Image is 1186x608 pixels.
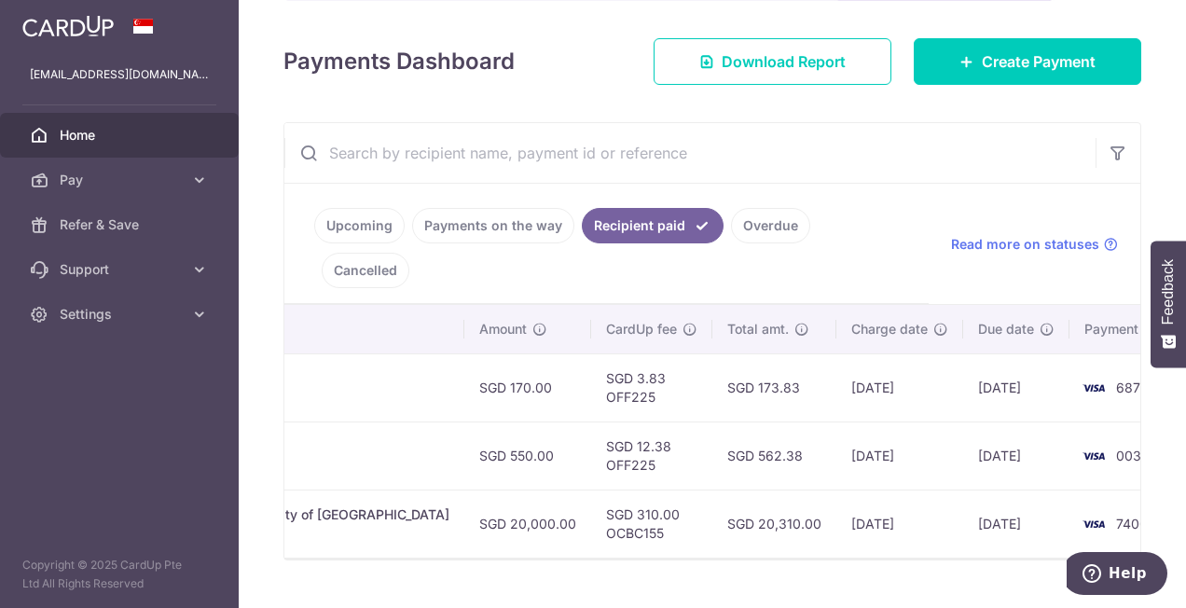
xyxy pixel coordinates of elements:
span: Charge date [851,320,928,339]
a: Create Payment [914,38,1141,85]
h4: Payments Dashboard [283,45,515,78]
a: Read more on statuses [951,235,1118,254]
span: Download Report [722,50,846,73]
td: SGD 550.00 [464,421,591,490]
span: Total amt. [727,320,789,339]
td: [DATE] [836,353,963,421]
td: SGD 562.38 [712,421,836,490]
td: SGD 170.00 [464,353,591,421]
iframe: Opens a widget where you can find more information [1067,552,1167,599]
a: Download Report [654,38,891,85]
span: Support [60,260,183,279]
span: Settings [60,305,183,324]
span: Amount [479,320,527,339]
span: CardUp fee [606,320,677,339]
a: Payments on the way [412,208,574,243]
span: 0035 [1116,448,1149,463]
td: SGD 12.38 OFF225 [591,421,712,490]
span: Feedback [1160,259,1177,325]
span: 6877 [1116,380,1148,395]
a: Upcoming [314,208,405,243]
span: Create Payment [982,50,1096,73]
p: [EMAIL_ADDRESS][DOMAIN_NAME] [30,65,209,84]
img: CardUp [22,15,114,37]
td: [DATE] [963,353,1069,421]
td: SGD 3.83 OFF225 [591,353,712,421]
td: [DATE] [963,490,1069,558]
img: Bank Card [1075,445,1112,467]
span: Refer & Save [60,215,183,234]
td: [DATE] [836,421,963,490]
span: Due date [978,320,1034,339]
td: SGD 20,310.00 [712,490,836,558]
button: Feedback - Show survey [1151,241,1186,367]
img: Bank Card [1075,513,1112,535]
input: Search by recipient name, payment id or reference [284,123,1096,183]
td: [DATE] [836,490,963,558]
a: Cancelled [322,253,409,288]
td: SGD 20,000.00 [464,490,591,558]
td: [DATE] [963,421,1069,490]
a: Recipient paid [582,208,724,243]
td: SGD 310.00 OCBC155 [591,490,712,558]
span: Home [60,126,183,145]
span: Read more on statuses [951,235,1099,254]
td: SGD 173.83 [712,353,836,421]
span: Pay [60,171,183,189]
span: 7400 [1116,516,1148,532]
a: Overdue [731,208,810,243]
img: Bank Card [1075,377,1112,399]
